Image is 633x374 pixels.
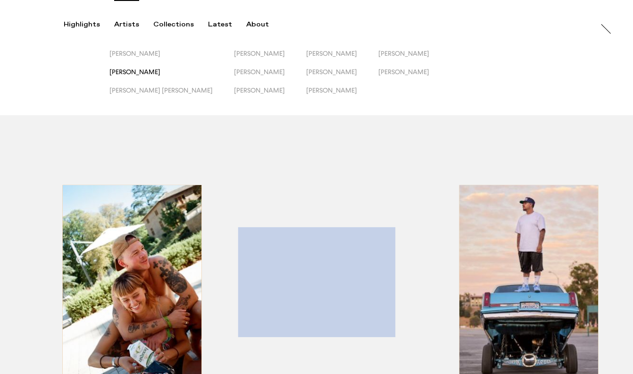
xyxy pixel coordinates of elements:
button: Collections [153,20,208,29]
button: About [246,20,283,29]
span: [PERSON_NAME] [378,68,429,76]
button: [PERSON_NAME] [109,50,234,68]
button: [PERSON_NAME] [306,86,378,105]
span: [PERSON_NAME] [109,68,160,76]
button: [PERSON_NAME] [378,68,450,86]
button: [PERSON_NAME] [234,68,306,86]
span: [PERSON_NAME] [378,50,429,57]
span: [PERSON_NAME] [234,86,285,94]
span: [PERSON_NAME] [306,68,357,76]
button: [PERSON_NAME] [PERSON_NAME] [109,86,234,105]
button: Highlights [64,20,114,29]
div: Artists [114,20,139,29]
button: [PERSON_NAME] [234,50,306,68]
span: [PERSON_NAME] [109,50,160,57]
button: [PERSON_NAME] [109,68,234,86]
span: [PERSON_NAME] [PERSON_NAME] [109,86,213,94]
span: [PERSON_NAME] [234,68,285,76]
button: Latest [208,20,246,29]
span: [PERSON_NAME] [306,50,357,57]
span: [PERSON_NAME] [234,50,285,57]
button: [PERSON_NAME] [306,50,378,68]
div: Collections [153,20,194,29]
div: Highlights [64,20,100,29]
div: About [246,20,269,29]
div: Latest [208,20,232,29]
span: [PERSON_NAME] [306,86,357,94]
button: [PERSON_NAME] [306,68,378,86]
button: [PERSON_NAME] [378,50,450,68]
button: [PERSON_NAME] [234,86,306,105]
button: Artists [114,20,153,29]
